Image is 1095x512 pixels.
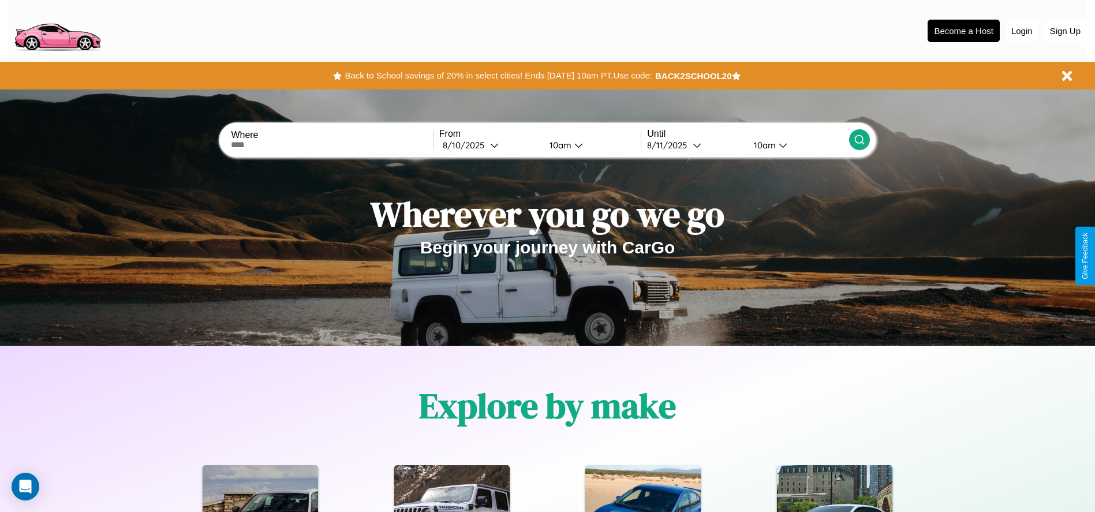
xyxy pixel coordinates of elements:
[342,68,655,84] button: Back to School savings of 20% in select cities! Ends [DATE] 10am PT.Use code:
[928,20,1000,42] button: Become a Host
[647,140,693,151] div: 8 / 11 / 2025
[1006,20,1038,42] button: Login
[655,71,732,81] b: BACK2SCHOOL20
[419,382,676,429] h1: Explore by make
[748,140,779,151] div: 10am
[1081,233,1089,279] div: Give Feedback
[745,139,849,151] button: 10am
[443,140,490,151] div: 8 / 10 / 2025
[439,139,540,151] button: 8/10/2025
[544,140,574,151] div: 10am
[231,130,432,140] label: Where
[9,6,106,54] img: logo
[647,129,849,139] label: Until
[540,139,641,151] button: 10am
[1044,20,1086,42] button: Sign Up
[439,129,641,139] label: From
[12,473,39,500] div: Open Intercom Messenger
